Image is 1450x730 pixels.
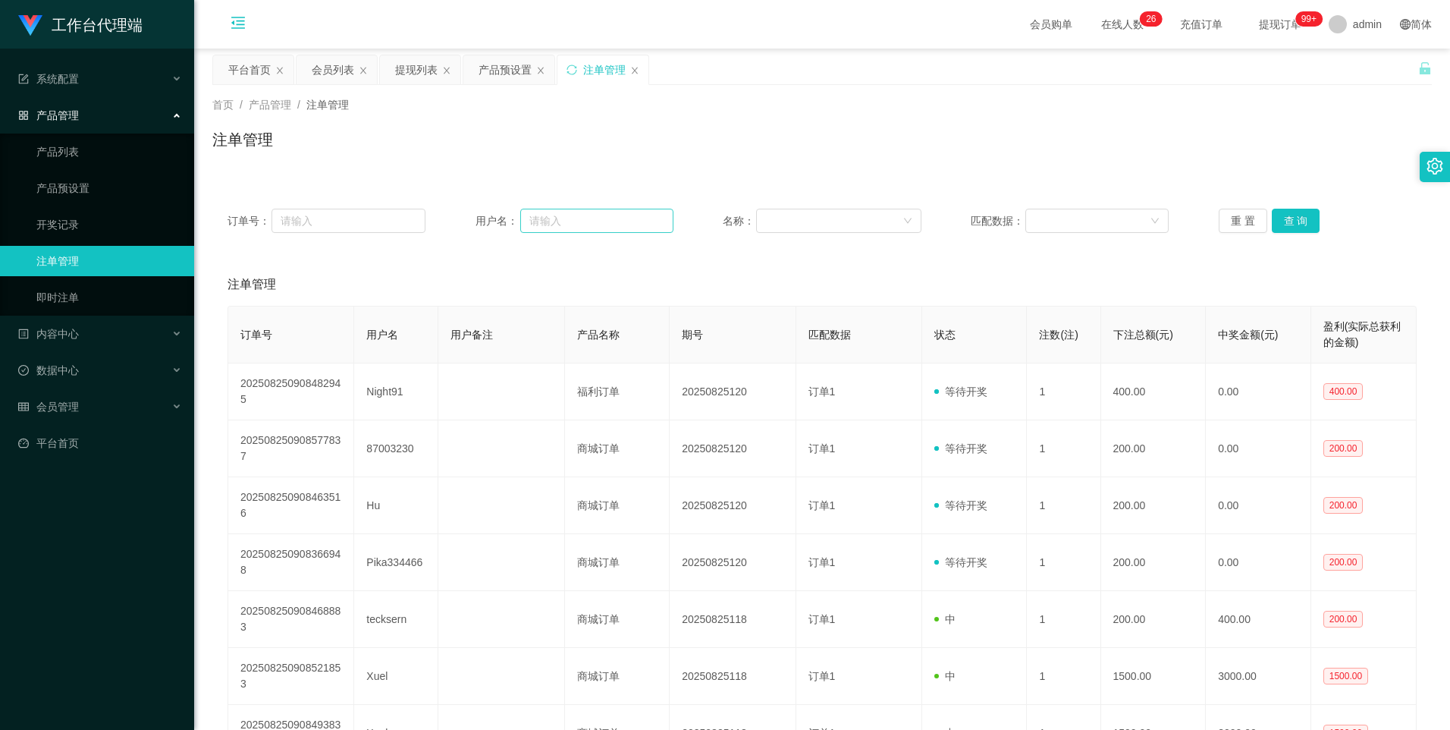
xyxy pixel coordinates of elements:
span: 等待开奖 [934,556,987,568]
a: 图标: dashboard平台首页 [18,428,182,458]
span: 数据中心 [18,364,79,376]
span: 中 [934,613,956,625]
button: 查 询 [1272,209,1320,233]
span: 产品名称 [577,329,620,341]
span: 200.00 [1323,497,1364,514]
i: 图标: sync [567,65,577,75]
td: 0.00 [1206,420,1311,477]
span: 200.00 [1323,554,1364,571]
td: 20250825118 [670,591,796,648]
span: 订单号： [228,213,271,229]
td: 1 [1027,591,1100,648]
span: / [297,99,300,111]
span: 内容中心 [18,328,79,340]
p: 6 [1151,11,1157,27]
a: 工作台代理端 [18,18,143,30]
a: 注单管理 [36,246,182,276]
td: 202508250908482945 [228,363,354,420]
span: 中奖金额(元) [1218,329,1278,341]
h1: 工作台代理端 [52,1,143,49]
span: 期号 [682,329,703,341]
span: 等待开奖 [934,499,987,511]
i: 图标: close [275,66,284,75]
span: 200.00 [1323,440,1364,457]
td: 1 [1027,477,1100,534]
i: 图标: profile [18,329,29,339]
i: 图标: down [1150,216,1160,227]
button: 重 置 [1219,209,1267,233]
td: 202508250908463516 [228,477,354,534]
span: 会员管理 [18,401,79,413]
td: 20250825120 [670,420,796,477]
i: 图标: unlock [1418,61,1432,75]
span: 盈利(实际总获利的金额) [1323,320,1401,348]
span: 提现订单 [1251,19,1309,30]
td: 400.00 [1206,591,1311,648]
td: 商城订单 [565,648,670,705]
td: 1 [1027,648,1100,705]
a: 开奖记录 [36,209,182,240]
td: 200.00 [1101,420,1207,477]
span: 200.00 [1323,611,1364,628]
td: 商城订单 [565,534,670,591]
input: 请输入 [520,209,673,233]
span: 产品管理 [249,99,291,111]
span: 在线人数 [1094,19,1151,30]
span: 产品管理 [18,109,79,121]
td: 20250825120 [670,477,796,534]
td: 1 [1027,420,1100,477]
td: 商城订单 [565,477,670,534]
span: 中 [934,670,956,682]
a: 即时注单 [36,282,182,313]
i: 图标: down [903,216,912,227]
span: 注单管理 [228,275,276,294]
td: 200.00 [1101,591,1207,648]
td: 福利订单 [565,363,670,420]
i: 图标: setting [1426,158,1443,175]
td: 商城订单 [565,591,670,648]
span: 订单1 [808,499,836,511]
h1: 注单管理 [212,128,273,151]
td: 202508250908468883 [228,591,354,648]
td: 1500.00 [1101,648,1207,705]
span: 400.00 [1323,383,1364,400]
i: 图标: table [18,401,29,412]
div: 会员列表 [312,55,354,84]
td: tecksern [354,591,438,648]
i: 图标: appstore-o [18,110,29,121]
i: 图标: close [630,66,639,75]
span: 注单管理 [306,99,349,111]
span: 匹配数据 [808,329,851,341]
i: 图标: close [442,66,451,75]
i: 图标: check-circle-o [18,365,29,376]
span: 等待开奖 [934,442,987,455]
sup: 946 [1295,11,1323,27]
span: 匹配数据： [971,213,1025,229]
td: 20250825120 [670,363,796,420]
span: 订单1 [808,442,836,455]
td: 20250825120 [670,534,796,591]
span: 订单号 [240,329,272,341]
div: 注单管理 [583,55,626,84]
span: 用户名： [475,213,521,229]
td: 200.00 [1101,534,1207,591]
i: 图标: menu-fold [212,1,264,49]
div: 提现列表 [395,55,438,84]
td: Xuel [354,648,438,705]
td: 202508250908366948 [228,534,354,591]
span: 1500.00 [1323,668,1368,684]
span: 用户名 [366,329,398,341]
span: 状态 [934,329,956,341]
p: 2 [1146,11,1151,27]
td: 1 [1027,534,1100,591]
span: 等待开奖 [934,385,987,398]
input: 请输入 [271,209,425,233]
i: 图标: close [536,66,545,75]
i: 图标: global [1400,19,1411,30]
td: 0.00 [1206,477,1311,534]
span: 订单1 [808,385,836,398]
td: 400.00 [1101,363,1207,420]
td: 商城订单 [565,420,670,477]
td: 1 [1027,363,1100,420]
span: 充值订单 [1172,19,1230,30]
